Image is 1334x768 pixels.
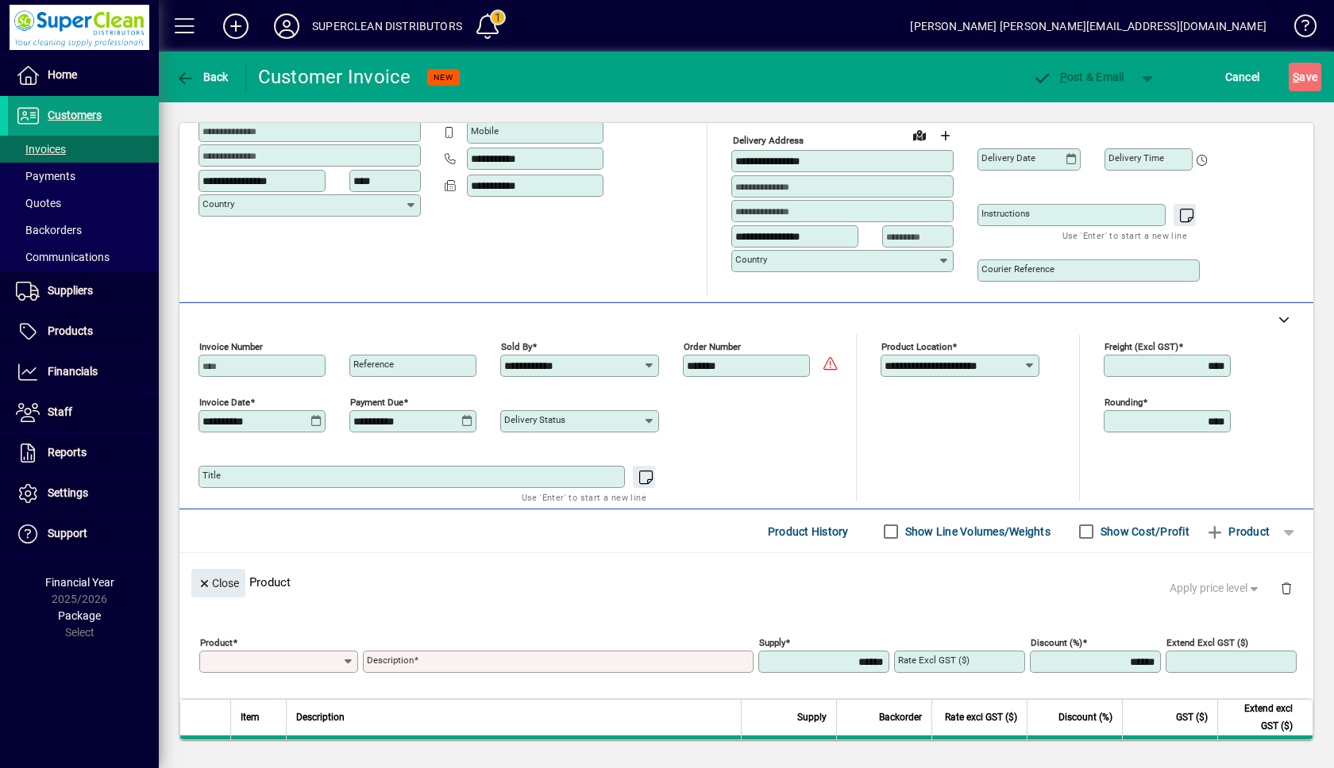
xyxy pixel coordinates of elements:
[48,324,93,337] span: Products
[902,524,1051,540] label: Show Line Volumes/Weights
[367,655,414,666] mat-label: Description
[981,208,1030,219] mat-label: Instructions
[353,359,394,370] mat-label: Reference
[200,637,233,648] mat-label: Product
[8,514,159,554] a: Support
[761,517,855,546] button: Product History
[16,143,66,156] span: Invoices
[1032,71,1124,83] span: ost & Email
[8,136,159,163] a: Invoices
[8,433,159,473] a: Reports
[187,575,249,589] app-page-header-button: Close
[199,341,263,352] mat-label: Invoice number
[1163,574,1268,603] button: Apply price level
[261,12,312,40] button: Profile
[1282,3,1314,55] a: Knowledge Base
[768,519,849,544] span: Product History
[8,352,159,392] a: Financials
[8,312,159,351] a: Products
[16,224,82,236] span: Backorders
[1060,71,1067,83] span: P
[48,68,77,81] span: Home
[48,527,87,540] span: Support
[1024,63,1132,91] button: Post & Email
[932,123,958,148] button: Choose address
[175,71,229,83] span: Back
[8,190,159,217] a: Quotes
[797,708,827,726] span: Supply
[48,405,72,418] span: Staff
[210,12,261,40] button: Add
[198,570,239,597] span: Close
[879,708,922,726] span: Backorder
[202,198,234,209] mat-label: Country
[179,553,1313,611] div: Product
[48,109,102,121] span: Customers
[1267,569,1305,607] button: Delete
[159,63,246,91] app-page-header-button: Back
[1108,152,1164,163] mat-label: Delivery time
[199,397,250,408] mat-label: Invoice date
[522,488,646,506] mat-hint: Use 'Enter' to start a new line
[296,708,345,726] span: Description
[1058,708,1112,726] span: Discount (%)
[16,251,110,263] span: Communications
[258,64,411,90] div: Customer Invoice
[1170,580,1262,597] span: Apply price level
[8,163,159,190] a: Payments
[8,244,159,271] a: Communications
[202,470,221,481] mat-label: Title
[471,125,499,136] mat-label: Mobile
[981,152,1035,163] mat-label: Delivery date
[881,341,952,352] mat-label: Product location
[1062,226,1187,244] mat-hint: Use 'Enter' to start a new line
[1225,64,1260,90] span: Cancel
[1293,71,1299,83] span: S
[910,13,1267,39] div: [PERSON_NAME] [PERSON_NAME][EMAIL_ADDRESS][DOMAIN_NAME]
[1289,63,1321,91] button: Save
[501,341,532,352] mat-label: Sold by
[350,397,403,408] mat-label: Payment due
[1105,341,1178,352] mat-label: Freight (excl GST)
[1176,708,1208,726] span: GST ($)
[684,341,741,352] mat-label: Order number
[898,655,970,666] mat-label: Rate excl GST ($)
[945,708,1017,726] span: Rate excl GST ($)
[8,217,159,244] a: Backorders
[1228,700,1293,735] span: Extend excl GST ($)
[16,170,75,182] span: Payments
[8,56,159,95] a: Home
[504,414,565,425] mat-label: Delivery status
[48,486,88,499] span: Settings
[981,263,1054,275] mat-label: Courier Reference
[8,393,159,432] a: Staff
[1031,637,1082,648] mat-label: Discount (%)
[45,576,114,589] span: Financial Year
[48,365,98,378] span: Financials
[191,569,245,597] button: Close
[312,13,462,39] div: SUPERCLEAN DISTRIBUTORS
[1166,637,1248,648] mat-label: Extend excl GST ($)
[1293,64,1317,90] span: ave
[434,72,453,83] span: NEW
[1027,735,1122,767] td: 0.0000
[8,474,159,513] a: Settings
[1097,524,1189,540] label: Show Cost/Profit
[48,284,93,297] span: Suppliers
[1105,397,1143,408] mat-label: Rounding
[172,63,233,91] button: Back
[735,254,767,265] mat-label: Country
[759,637,785,648] mat-label: Supply
[8,271,159,311] a: Suppliers
[16,197,61,209] span: Quotes
[1267,581,1305,595] app-page-header-button: Delete
[1221,63,1264,91] button: Cancel
[48,446,87,459] span: Reports
[58,609,101,622] span: Package
[241,708,260,726] span: Item
[907,122,932,148] a: View on map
